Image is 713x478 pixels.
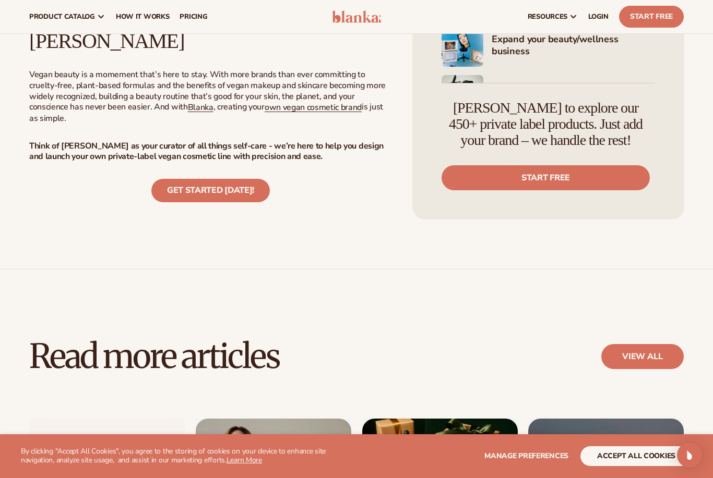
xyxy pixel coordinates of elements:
[442,100,650,148] h4: [PERSON_NAME] to explore our 450+ private label products. Just add your brand – we handle the rest!
[442,25,483,67] img: Shopify Image 7
[29,69,386,113] span: Vegan beauty is a momement that’s here to stay. With more brands than ever committing to cruelty-...
[332,10,381,23] img: logo
[442,25,655,67] a: Shopify Image 7 Expand your beauty/wellness business
[29,339,279,374] h2: Read more articles
[180,13,207,21] span: pricing
[29,13,95,21] span: product catalog
[492,33,655,58] h4: Expand your beauty/wellness business
[528,13,567,21] span: resources
[21,447,356,465] p: By clicking "Accept All Cookies", you agree to the storing of cookies on your device to enhance s...
[213,101,265,113] span: , creating your
[442,165,650,190] a: Start free
[188,102,213,113] a: Blanka
[29,140,384,163] span: Think of [PERSON_NAME] as your curator of all things self-care - we’re here to help you design an...
[484,446,568,466] button: Manage preferences
[116,13,170,21] span: How It Works
[677,443,702,468] div: Open Intercom Messenger
[265,102,362,113] a: own vegan cosmetic brand
[580,446,692,466] button: accept all cookies
[151,179,270,202] a: Get started [DATE]!
[227,455,262,465] a: Learn More
[29,101,383,124] span: is just as simple.
[442,75,655,117] a: Shopify Image 8 Marketing your beauty and wellness brand 101
[484,451,568,461] span: Manage preferences
[442,75,483,117] img: Shopify Image 8
[588,13,609,21] span: LOGIN
[619,6,684,28] a: Start Free
[601,344,684,369] a: view all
